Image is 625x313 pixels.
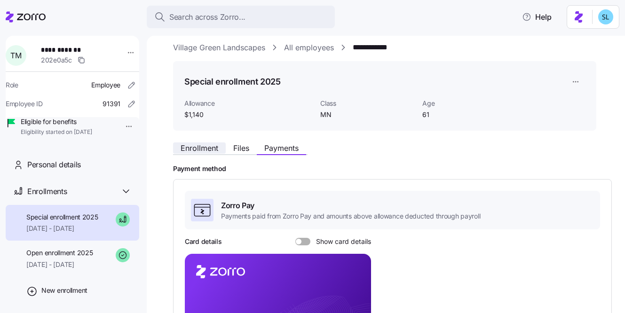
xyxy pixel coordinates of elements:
[173,164,612,173] h2: Payment method
[147,6,335,28] button: Search across Zorro...
[103,99,120,109] span: 91391
[27,159,81,171] span: Personal details
[422,99,517,108] span: Age
[221,200,480,211] span: Zorro Pay
[185,237,222,246] h3: Card details
[221,211,480,221] span: Payments paid from Zorro Pay and amounts above allowance deducted through payroll
[41,55,72,65] span: 202e0a5c
[184,110,313,119] span: $1,140
[184,99,313,108] span: Allowance
[26,260,93,269] span: [DATE] - [DATE]
[91,80,120,90] span: Employee
[422,110,517,119] span: 61
[26,224,98,233] span: [DATE] - [DATE]
[264,144,299,152] span: Payments
[320,99,415,108] span: Class
[27,186,67,197] span: Enrollments
[284,42,334,54] a: All employees
[173,42,265,54] a: Village Green Landscapes
[10,52,21,59] span: T M
[21,128,92,136] span: Eligibility started on [DATE]
[514,8,559,26] button: Help
[41,286,87,295] span: New enrollment
[233,144,249,152] span: Files
[6,99,43,109] span: Employee ID
[181,144,218,152] span: Enrollment
[320,110,415,119] span: MN
[26,248,93,258] span: Open enrollment 2025
[169,11,245,23] span: Search across Zorro...
[184,76,281,87] h1: Special enrollment 2025
[310,238,371,245] span: Show card details
[21,117,92,126] span: Eligible for benefits
[522,11,552,23] span: Help
[598,9,613,24] img: 7c620d928e46699fcfb78cede4daf1d1
[26,212,98,222] span: Special enrollment 2025
[6,80,18,90] span: Role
